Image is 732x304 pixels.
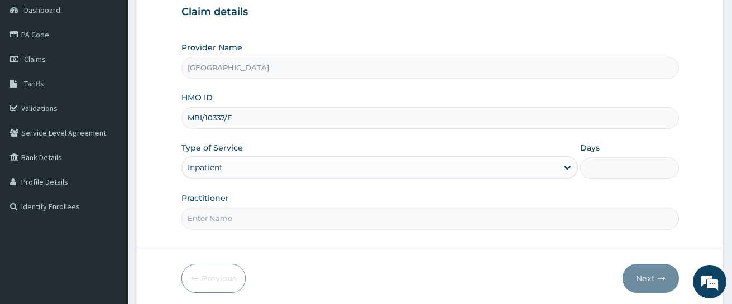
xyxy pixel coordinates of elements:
[181,42,242,53] label: Provider Name
[24,5,60,15] span: Dashboard
[188,162,223,173] div: Inpatient
[183,6,210,32] div: Minimize live chat window
[181,142,243,153] label: Type of Service
[58,62,188,77] div: Chat with us now
[623,264,679,293] button: Next
[181,264,246,293] button: Previous
[181,92,213,103] label: HMO ID
[181,208,680,229] input: Enter Name
[181,107,680,129] input: Enter HMO ID
[6,193,213,232] textarea: Type your message and hit 'Enter'
[24,79,44,89] span: Tariffs
[65,85,154,197] span: We're online!
[21,56,45,84] img: d_794563401_company_1708531726252_794563401
[580,142,600,153] label: Days
[24,54,46,64] span: Claims
[181,192,229,204] label: Practitioner
[181,6,680,18] h3: Claim details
